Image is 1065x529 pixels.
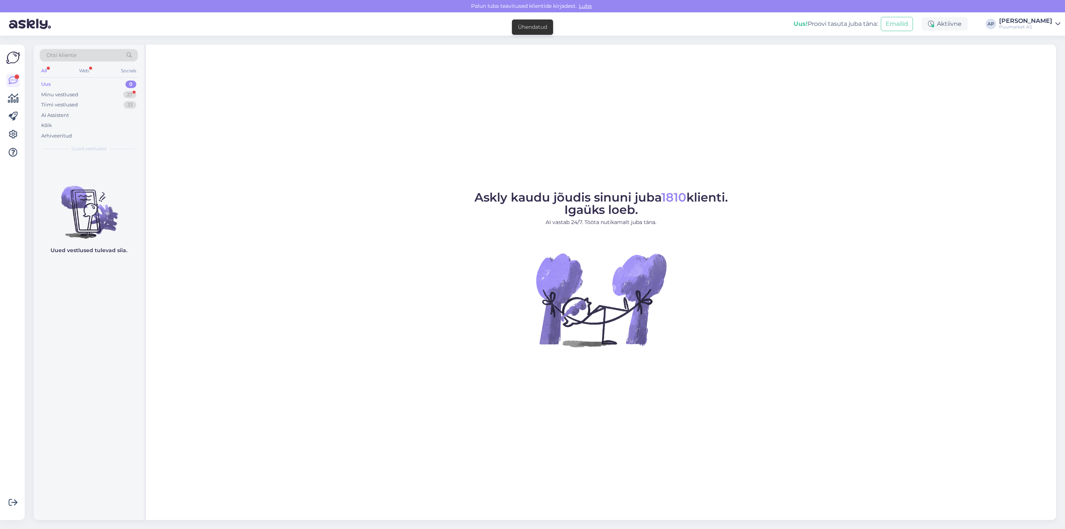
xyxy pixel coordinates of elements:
[41,112,69,119] div: AI Assistent
[881,17,913,31] button: Emailid
[40,66,48,76] div: All
[534,232,668,367] img: No Chat active
[41,132,72,140] div: Arhiveeritud
[999,18,1061,30] a: [PERSON_NAME]Puumarket AS
[986,19,996,29] div: AP
[794,19,878,28] div: Proovi tasuta juba täna:
[124,101,136,109] div: 33
[41,101,78,109] div: Tiimi vestlused
[661,190,686,205] span: 1810
[41,91,78,99] div: Minu vestlused
[794,20,808,27] b: Uus!
[518,23,547,31] div: Ühendatud
[125,81,136,88] div: 0
[999,18,1052,24] div: [PERSON_NAME]
[474,218,728,226] p: AI vastab 24/7. Tööta nutikamalt juba täna.
[474,190,728,217] span: Askly kaudu jõudis sinuni juba klienti. Igaüks loeb.
[78,66,91,76] div: Web
[922,17,968,31] div: Aktiivne
[123,91,136,99] div: 27
[51,247,127,254] p: Uued vestlused tulevad siia.
[34,172,144,240] img: No chats
[41,81,51,88] div: Uus
[46,51,76,59] span: Otsi kliente
[6,51,20,65] img: Askly Logo
[999,24,1052,30] div: Puumarket AS
[41,122,52,129] div: Kõik
[119,66,138,76] div: Socials
[72,145,106,152] span: Uued vestlused
[577,3,594,9] span: Luba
